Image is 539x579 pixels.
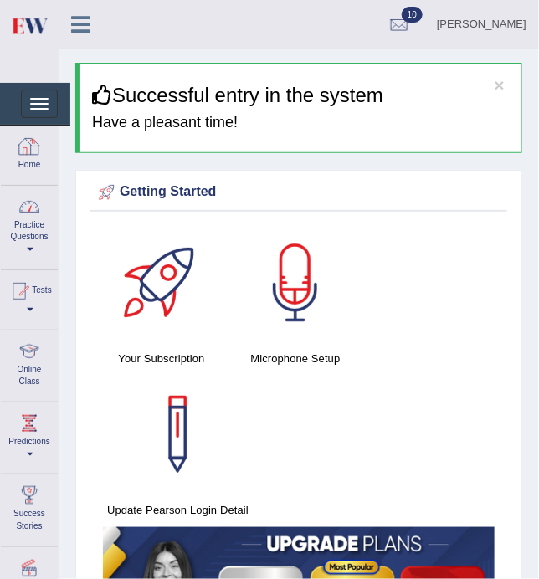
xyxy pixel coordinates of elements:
[1,330,58,397] a: Online Class
[103,501,253,519] h4: Update Pearson Login Detail
[237,350,354,367] h4: Microphone Setup
[92,115,509,131] h4: Have a pleasant time!
[1,186,58,264] a: Practice Questions
[402,7,423,23] span: 10
[95,180,503,205] div: Getting Started
[1,270,58,325] a: Tests
[1,126,58,180] a: Home
[1,474,58,541] a: Success Stories
[495,76,505,94] button: ×
[92,85,509,106] h3: Successful entry in the system
[1,402,58,469] a: Predictions
[103,350,220,367] h4: Your Subscription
